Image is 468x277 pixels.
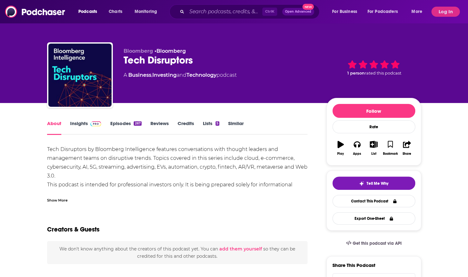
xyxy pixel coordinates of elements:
div: Search podcasts, credits, & more... [175,4,325,19]
img: Tech Disruptors [48,44,112,107]
button: add them yourself [219,246,262,251]
span: and [177,72,186,78]
a: Episodes267 [110,120,141,135]
input: Search podcasts, credits, & more... [187,7,262,17]
h2: Creators & Guests [47,226,100,233]
button: List [365,137,382,160]
div: 267 [134,121,141,126]
a: Business [128,72,151,78]
a: Charts [105,7,126,17]
a: Contact This Podcast [332,195,415,207]
button: Bookmark [382,137,398,160]
button: Apps [349,137,365,160]
a: Credits [178,120,194,135]
button: Follow [332,104,415,118]
a: InsightsPodchaser Pro [70,120,101,135]
a: Get this podcast via API [341,236,407,251]
button: Export One-Sheet [332,212,415,225]
div: Share [403,152,411,156]
button: Log In [431,7,460,17]
button: Open AdvancedNew [282,8,314,15]
button: tell me why sparkleTell Me Why [332,177,415,190]
a: Technology [186,72,216,78]
span: Monitoring [135,7,157,16]
span: Bloomberg [124,48,153,54]
button: open menu [328,7,365,17]
span: More [411,7,422,16]
span: • [155,48,186,54]
span: Open Advanced [285,10,311,13]
div: 1 personrated this podcast [326,48,421,87]
span: For Podcasters [368,7,398,16]
span: Tell Me Why [367,181,388,186]
h3: Share This Podcast [332,262,375,268]
span: For Business [332,7,357,16]
div: Play [337,152,344,156]
a: Investing [152,72,177,78]
div: Apps [353,152,361,156]
a: Similar [228,120,244,135]
button: Share [398,137,415,160]
span: 1 person [347,71,365,75]
span: rated this podcast [365,71,401,75]
a: Bloomberg [156,48,186,54]
span: New [302,4,314,10]
div: Rate [332,120,415,133]
span: We don't know anything about the creators of this podcast yet . You can so they can be credited f... [59,246,295,259]
button: open menu [407,7,430,17]
div: Tech Disruptors by Bloomberg Intelligence features conversations with thought leaders and managem... [47,145,308,198]
button: open menu [74,7,105,17]
button: open menu [363,7,407,17]
a: Lists5 [203,120,219,135]
div: Bookmark [383,152,398,156]
img: Podchaser Pro [90,121,101,126]
span: Get this podcast via API [352,241,401,246]
span: , [151,72,152,78]
span: Podcasts [78,7,97,16]
div: 5 [216,121,219,126]
div: A podcast [124,71,237,79]
a: About [47,120,61,135]
span: Ctrl K [262,8,277,16]
div: List [371,152,376,156]
button: Play [332,137,349,160]
img: tell me why sparkle [359,181,364,186]
span: Charts [109,7,122,16]
a: Reviews [150,120,169,135]
button: open menu [130,7,165,17]
img: Podchaser - Follow, Share and Rate Podcasts [5,6,66,18]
